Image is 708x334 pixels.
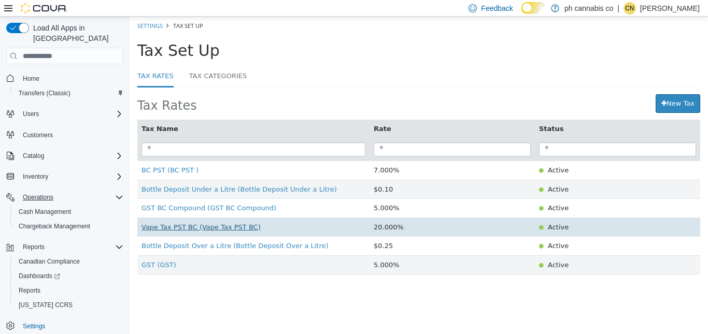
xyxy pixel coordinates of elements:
[19,222,90,230] span: Chargeback Management
[240,239,405,258] td: 5.000%
[12,225,199,233] a: Bottle Deposit Over a Litre (Bottle Deposit Over a Litre)
[19,191,123,204] span: Operations
[19,89,70,97] span: Transfers (Classic)
[240,182,405,201] td: 5.000%
[23,131,53,139] span: Customers
[12,150,69,157] a: BC PST (BC PST )
[19,108,123,120] span: Users
[8,49,44,71] a: Tax Rates
[15,270,64,282] a: Dashboards
[29,23,123,43] span: Load All Apps in [GEOGRAPHIC_DATA]
[12,207,131,214] a: Vape Tax PST BC (Vape Tax PST BC)
[625,2,634,14] span: CN
[19,208,71,216] span: Cash Management
[405,182,571,201] td: Active
[15,270,123,282] span: Dashboards
[405,163,571,182] td: Active
[624,2,636,14] div: Chris Nuessler
[8,25,90,43] span: Tax Set Up
[240,144,405,164] td: 7.000%
[19,320,49,332] a: Settings
[12,244,47,252] a: GST (GST)
[19,241,123,253] span: Reports
[19,272,60,280] span: Dashboards
[10,283,128,298] button: Reports
[240,201,405,220] td: 20.000%
[2,107,128,121] button: Users
[15,284,123,297] span: Reports
[244,107,264,118] button: Rate
[2,70,128,85] button: Home
[240,220,405,239] td: $0.25
[23,172,48,181] span: Inventory
[2,240,128,254] button: Reports
[12,169,207,177] a: Bottle Deposit Under a Litre (Bottle Deposit Under a Litre)
[19,320,123,332] span: Settings
[15,87,75,99] a: Transfers (Classic)
[2,169,128,184] button: Inventory
[19,286,40,295] span: Reports
[23,243,45,251] span: Reports
[10,219,128,234] button: Chargeback Management
[10,298,128,312] button: [US_STATE] CCRS
[12,107,51,118] button: Tax Name
[19,108,43,120] button: Users
[21,3,67,13] img: Cova
[2,127,128,142] button: Customers
[481,3,513,13] span: Feedback
[10,205,128,219] button: Cash Management
[19,191,58,204] button: Operations
[405,220,571,239] td: Active
[405,239,571,258] td: Active
[15,206,123,218] span: Cash Management
[15,87,123,99] span: Transfers (Classic)
[10,86,128,100] button: Transfers (Classic)
[2,318,128,333] button: Settings
[15,299,77,311] a: [US_STATE] CCRS
[526,78,571,96] a: New Tax
[405,201,571,220] td: Active
[19,150,48,162] button: Catalog
[19,128,123,141] span: Customers
[19,170,52,183] button: Inventory
[2,190,128,205] button: Operations
[15,255,84,268] a: Canadian Compliance
[521,2,546,14] input: Dark Mode
[19,150,123,162] span: Catalog
[19,129,57,141] a: Customers
[60,49,118,71] a: Tax Categories
[12,187,147,195] a: GST BC Compound (GST BC Compound)
[15,220,94,233] a: Chargeback Management
[15,284,45,297] a: Reports
[617,2,619,14] p: |
[405,144,571,164] td: Active
[19,170,123,183] span: Inventory
[10,254,128,269] button: Canadian Compliance
[409,107,436,118] button: Status
[15,220,123,233] span: Chargeback Management
[23,152,44,160] span: Catalog
[23,322,45,330] span: Settings
[19,301,73,309] span: [US_STATE] CCRS
[44,5,74,13] span: Tax Set Up
[240,163,405,182] td: $0.10
[2,149,128,163] button: Catalog
[15,206,75,218] a: Cash Management
[564,2,613,14] p: ph cannabis co
[19,71,123,84] span: Home
[23,75,39,83] span: Home
[8,5,33,13] a: Settings
[19,241,49,253] button: Reports
[19,257,80,266] span: Canadian Compliance
[640,2,700,14] p: [PERSON_NAME]
[15,299,123,311] span: Washington CCRS
[8,82,67,96] span: Tax Rates
[521,14,522,14] span: Dark Mode
[15,255,123,268] span: Canadian Compliance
